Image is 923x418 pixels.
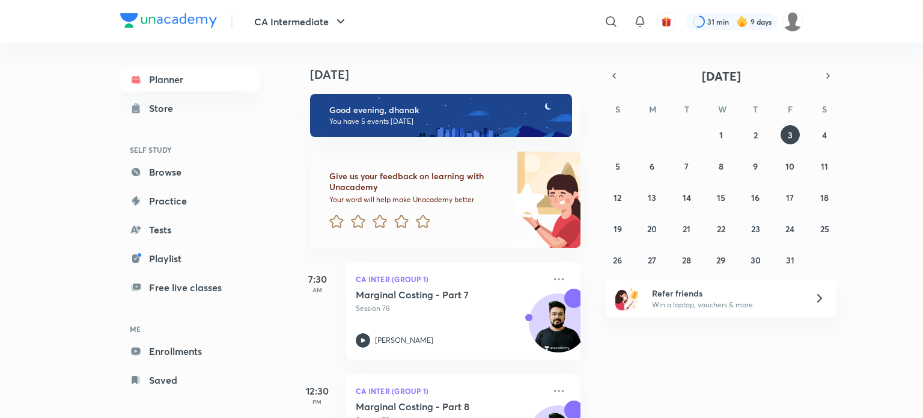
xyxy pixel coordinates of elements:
[781,156,800,176] button: October 10, 2025
[310,67,592,82] h4: [DATE]
[614,192,621,203] abbr: October 12, 2025
[329,195,505,204] p: Your word will help make Unacademy better
[711,219,731,238] button: October 22, 2025
[788,103,793,115] abbr: Friday
[753,103,758,115] abbr: Thursday
[746,250,765,269] button: October 30, 2025
[120,189,260,213] a: Practice
[293,384,341,398] h5: 12:30
[652,287,800,300] h6: Refer friends
[719,161,723,172] abbr: October 8, 2025
[746,125,765,144] button: October 2, 2025
[652,300,800,310] p: Win a laptop, vouchers & more
[293,272,341,286] h5: 7:30
[786,192,794,203] abbr: October 17, 2025
[120,247,260,271] a: Playlist
[788,129,793,141] abbr: October 3, 2025
[815,219,834,238] button: October 25, 2025
[711,188,731,207] button: October 15, 2025
[751,254,761,266] abbr: October 30, 2025
[649,103,656,115] abbr: Monday
[120,140,260,160] h6: SELF STUDY
[683,223,690,235] abbr: October 21, 2025
[782,11,803,32] img: dhanak
[815,188,834,207] button: October 18, 2025
[120,339,260,363] a: Enrollments
[615,161,620,172] abbr: October 5, 2025
[642,156,662,176] button: October 6, 2025
[785,223,794,235] abbr: October 24, 2025
[149,101,180,115] div: Store
[753,161,758,172] abbr: October 9, 2025
[822,103,827,115] abbr: Saturday
[684,161,689,172] abbr: October 7, 2025
[820,192,829,203] abbr: October 18, 2025
[711,156,731,176] button: October 8, 2025
[623,67,820,84] button: [DATE]
[615,286,639,310] img: referral
[329,171,505,192] h6: Give us your feedback on learning with Unacademy
[781,188,800,207] button: October 17, 2025
[781,125,800,144] button: October 3, 2025
[120,13,217,31] a: Company Logo
[642,188,662,207] button: October 13, 2025
[657,12,676,31] button: avatar
[677,250,696,269] button: October 28, 2025
[329,117,561,126] p: You have 5 events [DATE]
[751,192,760,203] abbr: October 16, 2025
[120,160,260,184] a: Browse
[642,219,662,238] button: October 20, 2025
[293,398,341,405] p: PM
[746,219,765,238] button: October 23, 2025
[613,254,622,266] abbr: October 26, 2025
[716,254,725,266] abbr: October 29, 2025
[615,103,620,115] abbr: Sunday
[468,152,580,248] img: feedback_image
[329,105,561,115] h6: Good evening, dhanak
[717,192,725,203] abbr: October 15, 2025
[781,250,800,269] button: October 31, 2025
[608,219,627,238] button: October 19, 2025
[786,254,794,266] abbr: October 31, 2025
[120,368,260,392] a: Saved
[642,250,662,269] button: October 27, 2025
[822,129,827,141] abbr: October 4, 2025
[310,94,572,137] img: evening
[719,129,723,141] abbr: October 1, 2025
[120,319,260,339] h6: ME
[718,103,727,115] abbr: Wednesday
[683,192,691,203] abbr: October 14, 2025
[682,254,691,266] abbr: October 28, 2025
[751,223,760,235] abbr: October 23, 2025
[293,286,341,294] p: AM
[711,250,731,269] button: October 29, 2025
[702,68,741,84] span: [DATE]
[120,13,217,28] img: Company Logo
[648,192,656,203] abbr: October 13, 2025
[754,129,758,141] abbr: October 2, 2025
[736,16,748,28] img: streak
[356,272,544,286] p: CA Inter (Group 1)
[120,96,260,120] a: Store
[356,401,505,413] h5: Marginal Costing - Part 8
[120,67,260,91] a: Planner
[608,250,627,269] button: October 26, 2025
[648,254,656,266] abbr: October 27, 2025
[677,219,696,238] button: October 21, 2025
[120,218,260,242] a: Tests
[529,300,587,358] img: Avatar
[684,103,689,115] abbr: Tuesday
[781,219,800,238] button: October 24, 2025
[717,223,725,235] abbr: October 22, 2025
[647,223,657,235] abbr: October 20, 2025
[815,125,834,144] button: October 4, 2025
[608,188,627,207] button: October 12, 2025
[614,223,622,235] abbr: October 19, 2025
[356,384,544,398] p: CA Inter (Group 1)
[356,303,544,314] p: Session 78
[820,223,829,235] abbr: October 25, 2025
[821,161,828,172] abbr: October 11, 2025
[120,275,260,300] a: Free live classes
[247,10,355,34] button: CA Intermediate
[650,161,654,172] abbr: October 6, 2025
